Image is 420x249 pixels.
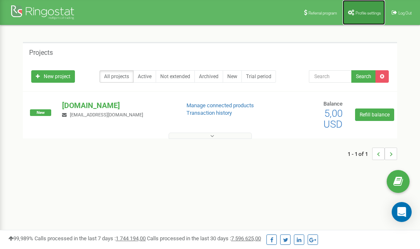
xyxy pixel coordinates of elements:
[29,49,53,57] h5: Projects
[186,102,254,108] a: Manage connected products
[223,70,242,83] a: New
[99,70,134,83] a: All projects
[355,108,394,121] a: Refill balance
[31,70,75,83] a: New project
[323,101,343,107] span: Balance
[241,70,276,83] a: Trial period
[8,235,33,242] span: 99,989%
[355,11,381,15] span: Profile settings
[348,148,372,160] span: 1 - 1 of 1
[35,235,146,242] span: Calls processed in the last 7 days :
[231,235,261,242] u: 7 596 625,00
[351,70,376,83] button: Search
[133,70,156,83] a: Active
[147,235,261,242] span: Calls processed in the last 30 days :
[30,109,51,116] span: New
[116,235,146,242] u: 1 744 194,00
[156,70,195,83] a: Not extended
[194,70,223,83] a: Archived
[308,11,337,15] span: Referral program
[348,139,397,168] nav: ...
[398,11,412,15] span: Log Out
[309,70,352,83] input: Search
[392,202,412,222] div: Open Intercom Messenger
[186,110,232,116] a: Transaction history
[70,112,143,118] span: [EMAIL_ADDRESS][DOMAIN_NAME]
[323,108,343,130] span: 5,00 USD
[62,100,173,111] p: [DOMAIN_NAME]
